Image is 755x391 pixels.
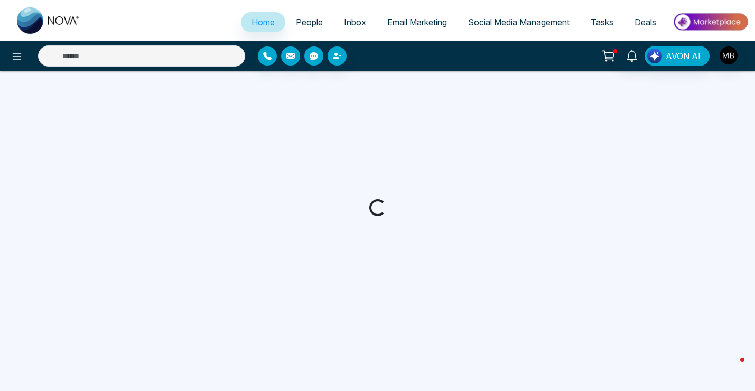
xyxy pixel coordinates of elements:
span: Home [251,17,275,27]
span: AVON AI [666,50,701,62]
img: User Avatar [720,46,738,64]
a: Home [241,12,285,32]
a: Tasks [580,12,624,32]
img: Nova CRM Logo [17,7,80,34]
span: Social Media Management [468,17,570,27]
iframe: Intercom live chat [719,355,744,380]
img: Market-place.gif [672,10,749,34]
span: People [296,17,323,27]
a: Inbox [333,12,377,32]
img: Lead Flow [647,49,662,63]
span: Inbox [344,17,366,27]
span: Email Marketing [387,17,447,27]
button: AVON AI [645,46,710,66]
a: People [285,12,333,32]
a: Deals [624,12,667,32]
span: Tasks [591,17,613,27]
span: Deals [635,17,656,27]
a: Email Marketing [377,12,458,32]
a: Social Media Management [458,12,580,32]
